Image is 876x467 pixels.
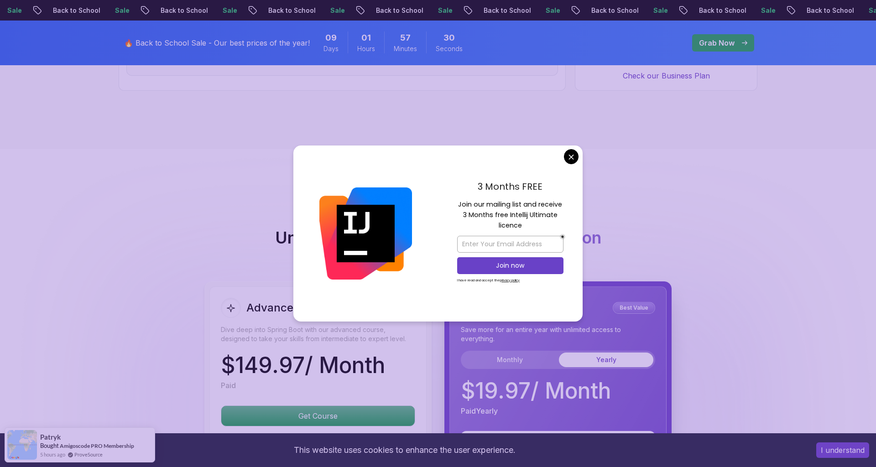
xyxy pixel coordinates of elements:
span: 57 Minutes [400,31,411,44]
button: Accept cookies [816,442,869,458]
a: ProveSource [74,451,103,458]
p: Dive deep into Spring Boot with our advanced course, designed to take your skills from intermedia... [221,325,415,343]
p: Paid [221,380,236,391]
p: Sale [174,6,203,15]
button: Get Course [221,405,415,426]
p: Save more for an entire year with unlimited access to everything. [461,325,655,343]
div: This website uses cookies to enhance the user experience. [7,440,803,460]
p: Sale [389,6,418,15]
p: 🔥 Back to School Sale - Our best prices of the year! [124,37,310,48]
p: Grab Now [699,37,735,48]
p: Back to School [327,6,389,15]
span: 5 hours ago [40,451,65,458]
span: Patryk [40,433,61,441]
p: Paid Yearly [461,405,498,416]
span: 30 Seconds [443,31,455,44]
span: 1 Hours [361,31,371,44]
span: 9 Days [325,31,337,44]
button: Get Yearly Pro [461,431,655,451]
p: Back to School [758,6,820,15]
h2: Unlimited Learning with [275,228,601,247]
span: Minutes [394,44,417,53]
p: Back to School [219,6,282,15]
a: Check our Business Plan [584,70,748,81]
p: Back to School [4,6,66,15]
button: Yearly [559,353,653,367]
span: Days [323,44,339,53]
a: Get Course [221,411,415,420]
p: Back to School [435,6,497,15]
p: Sale [282,6,311,15]
p: Get Course [221,406,415,426]
p: Sale [497,6,526,15]
p: $ 149.97 / Month [221,354,385,376]
p: Sale [820,6,849,15]
button: Monthly [463,353,557,367]
span: Hours [357,44,375,53]
p: Sale [66,6,95,15]
p: Sale [605,6,634,15]
p: Back to School [650,6,712,15]
p: Back to School [542,6,605,15]
span: Seconds [436,44,463,53]
img: provesource social proof notification image [7,430,37,460]
p: Sale [712,6,741,15]
span: Bought [40,442,59,449]
h2: Advanced Spring Boot [246,301,365,315]
p: Back to School [112,6,174,15]
p: Best Value [614,303,654,312]
p: $ 19.97 / Month [461,380,611,402]
a: Amigoscode PRO Membership [60,442,134,449]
